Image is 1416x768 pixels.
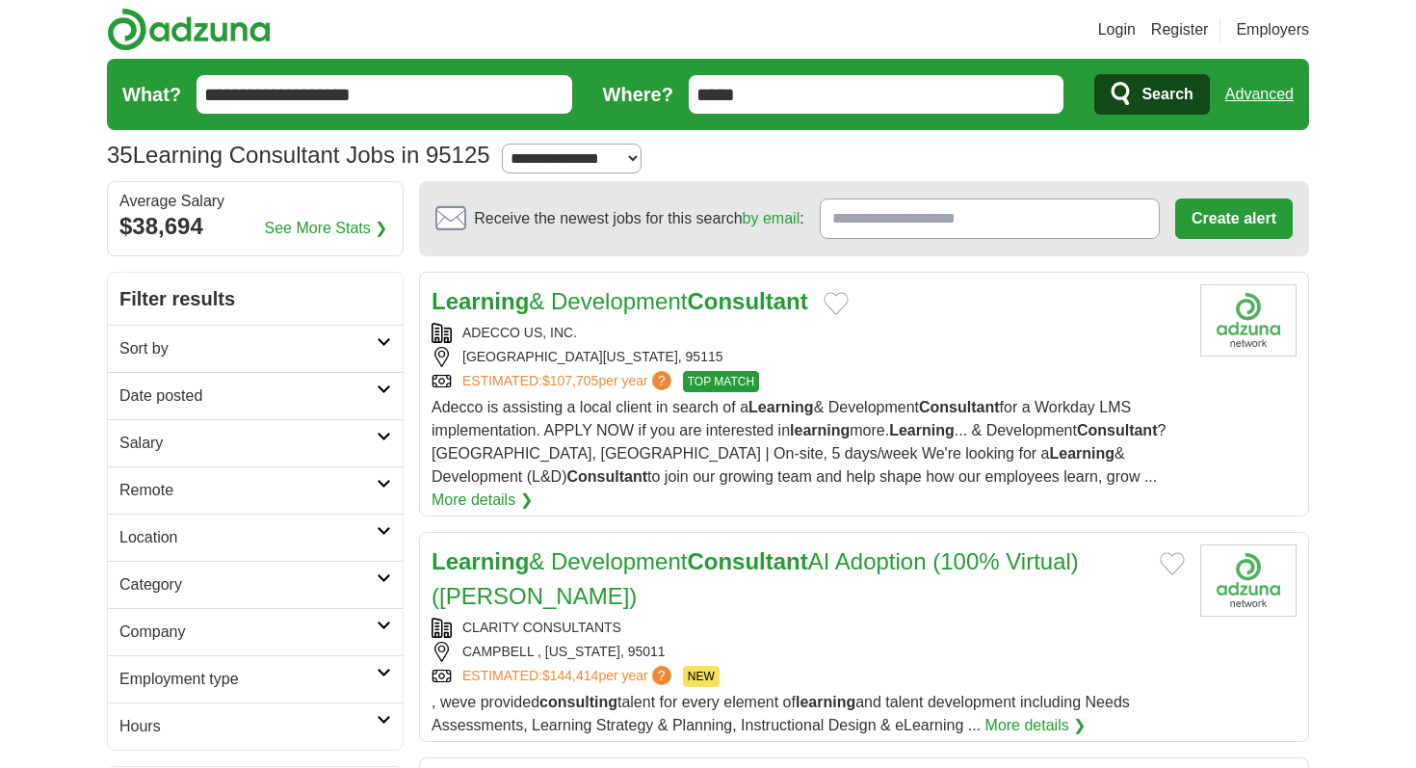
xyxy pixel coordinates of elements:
[119,479,377,502] h2: Remote
[1094,74,1209,115] button: Search
[432,642,1185,662] div: CAMPBELL , [US_STATE], 95011
[119,432,377,455] h2: Salary
[748,399,814,415] strong: Learning
[1151,18,1209,41] a: Register
[108,702,403,750] a: Hours
[432,323,1185,343] div: ADECCO US, INC.
[1200,284,1297,357] img: Company logo
[796,694,855,710] strong: learning
[603,80,673,109] label: Where?
[107,142,490,168] h1: Learning Consultant Jobs in 95125
[265,217,388,240] a: See More Stats ❯
[108,514,403,561] a: Location
[683,666,720,687] span: NEW
[652,371,671,390] span: ?
[108,325,403,372] a: Sort by
[108,561,403,608] a: Category
[539,694,617,710] strong: consulting
[919,399,1000,415] strong: Consultant
[119,209,391,244] div: $38,694
[743,210,800,226] a: by email
[432,694,1130,733] span: , weve provided talent for every element of and talent development including Needs Assessments, L...
[119,337,377,360] h2: Sort by
[108,466,403,514] a: Remote
[107,138,133,172] span: 35
[119,526,377,549] h2: Location
[687,288,807,314] strong: Consultant
[542,373,598,388] span: $107,705
[462,371,675,392] a: ESTIMATED:$107,705per year?
[432,548,1079,609] a: Learning& DevelopmentConsultantAI Adoption (100% Virtual) ([PERSON_NAME])
[652,666,671,685] span: ?
[889,422,955,438] strong: Learning
[108,273,403,325] h2: Filter results
[432,489,533,512] a: More details ❯
[119,668,377,691] h2: Employment type
[119,384,377,408] h2: Date posted
[824,292,849,315] button: Add to favorite jobs
[687,548,807,574] strong: Consultant
[1225,75,1294,114] a: Advanced
[474,207,803,230] span: Receive the newest jobs for this search :
[108,608,403,655] a: Company
[790,422,850,438] strong: learning
[432,548,529,574] strong: Learning
[542,668,598,683] span: $144,414
[108,372,403,419] a: Date posted
[432,347,1185,367] div: [GEOGRAPHIC_DATA][US_STATE], 95115
[985,714,1087,737] a: More details ❯
[432,288,529,314] strong: Learning
[1175,199,1293,239] button: Create alert
[432,288,808,314] a: Learning& DevelopmentConsultant
[1200,544,1297,617] img: Company logo
[108,419,403,466] a: Salary
[432,618,1185,638] div: CLARITY CONSULTANTS
[119,621,377,644] h2: Company
[122,80,181,109] label: What?
[1160,552,1185,575] button: Add to favorite jobs
[683,371,759,392] span: TOP MATCH
[462,666,675,687] a: ESTIMATED:$144,414per year?
[1236,18,1309,41] a: Employers
[119,715,377,738] h2: Hours
[119,194,391,209] div: Average Salary
[1077,422,1158,438] strong: Consultant
[119,573,377,596] h2: Category
[1049,445,1114,462] strong: Learning
[567,468,648,485] strong: Consultant
[1141,75,1193,114] span: Search
[108,655,403,702] a: Employment type
[107,8,271,51] img: Adzuna logo
[432,399,1166,485] span: Adecco is assisting a local client in search of a & Development for a Workday LMS implementation....
[1098,18,1136,41] a: Login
